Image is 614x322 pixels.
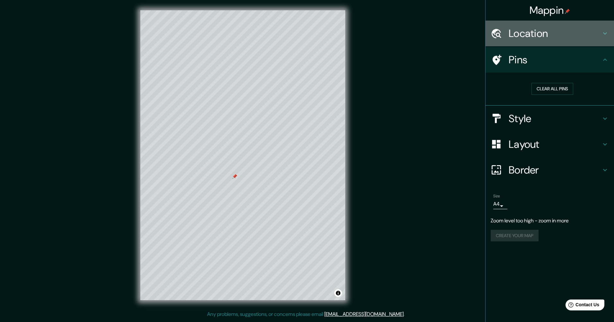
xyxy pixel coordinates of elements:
[557,297,607,315] iframe: Help widget launcher
[493,199,507,209] div: A4
[491,217,609,225] p: Zoom level too high - zoom in more
[565,9,570,14] img: pin-icon.png
[486,106,614,131] div: Style
[486,131,614,157] div: Layout
[530,4,570,17] h4: Mappin
[531,83,573,95] button: Clear all pins
[486,21,614,46] div: Location
[493,193,500,199] label: Size
[405,310,406,318] div: .
[207,310,405,318] p: Any problems, suggestions, or concerns please email .
[334,289,342,297] button: Toggle attribution
[509,27,601,40] h4: Location
[406,310,407,318] div: .
[509,164,601,176] h4: Border
[324,311,404,318] a: [EMAIL_ADDRESS][DOMAIN_NAME]
[509,53,601,66] h4: Pins
[509,138,601,151] h4: Layout
[486,157,614,183] div: Border
[486,47,614,73] div: Pins
[509,112,601,125] h4: Style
